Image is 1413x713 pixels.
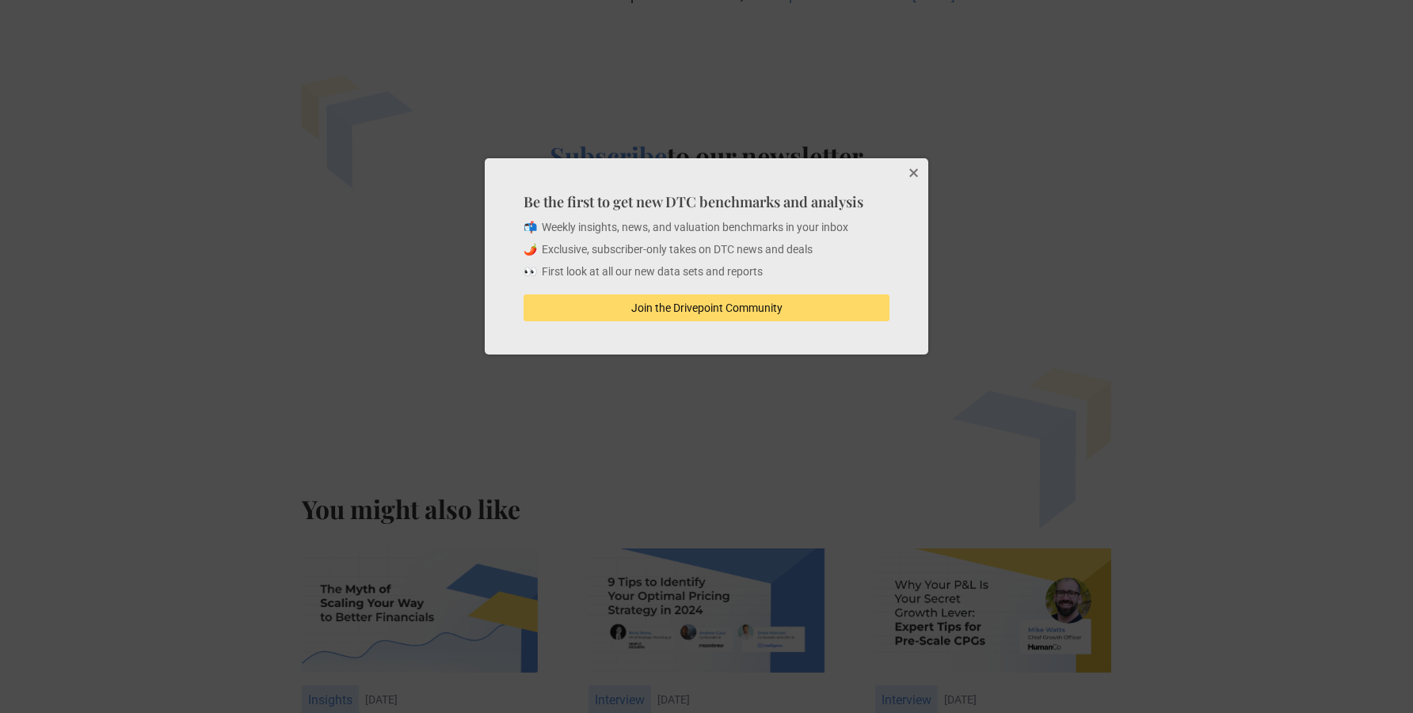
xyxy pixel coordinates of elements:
h4: Be the first to get new DTC benchmarks and analysis [524,192,889,211]
p: 🌶️ Exclusive, subscriber-only takes on DTC news and deals [524,242,889,258]
div: Be the first to get new DTC benchmarks and analysis [485,158,928,355]
p: 👀 First look at all our new data sets and reports [524,264,889,280]
button: Close [897,158,928,190]
button: Join the Drivepoint Community [524,294,889,321]
p: 📬 Weekly insights, news, and valuation benchmarks in your inbox [524,220,889,236]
